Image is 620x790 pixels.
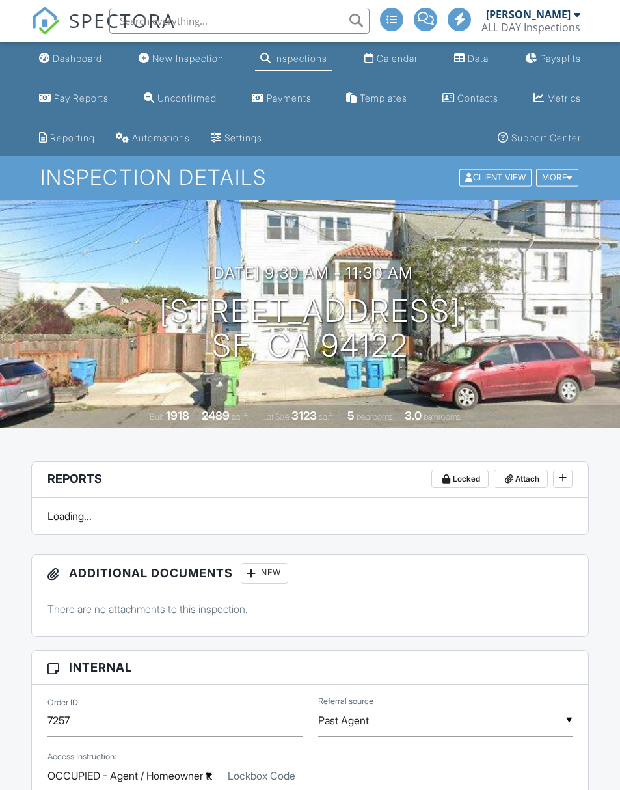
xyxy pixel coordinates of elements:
[224,132,262,143] div: Settings
[47,697,78,709] label: Order ID
[47,751,116,763] label: Access Instruction:
[208,264,413,282] h3: [DATE] 9:30 am - 11:30 am
[157,92,217,103] div: Unconfirmed
[241,563,288,584] div: New
[341,87,412,111] a: Templates
[520,47,586,71] a: Paysplits
[53,53,102,64] div: Dashboard
[232,412,250,422] span: sq. ft.
[206,126,267,150] a: Settings
[449,47,494,71] a: Data
[150,412,164,422] span: Built
[377,53,418,64] div: Calendar
[424,412,461,422] span: bathrooms
[34,87,114,111] a: Pay Reports
[540,53,581,64] div: Paysplits
[359,47,423,71] a: Calendar
[347,409,355,422] div: 5
[492,126,586,150] a: Support Center
[34,126,100,150] a: Reporting
[536,169,578,187] div: More
[69,7,176,34] span: SPECTORA
[357,412,392,422] span: bedrooms
[34,47,107,71] a: Dashboard
[47,602,573,616] p: There are no attachments to this inspection.
[405,409,422,422] div: 3.0
[54,92,109,103] div: Pay Reports
[468,53,489,64] div: Data
[40,166,580,189] h1: Inspection Details
[166,409,189,422] div: 1918
[267,92,312,103] div: Payments
[255,47,332,71] a: Inspections
[32,651,589,685] h3: Internal
[486,8,571,21] div: [PERSON_NAME]
[318,696,373,707] label: Referral source
[139,87,222,111] a: Unconfirmed
[319,412,335,422] span: sq.ft.
[202,409,230,422] div: 2489
[31,7,60,35] img: The Best Home Inspection Software - Spectora
[152,53,224,64] div: New Inspection
[547,92,581,103] div: Metrics
[159,294,461,363] h1: [STREET_ADDRESS] SF, CA 94122
[437,87,504,111] a: Contacts
[31,18,176,45] a: SPECTORA
[109,8,370,34] input: Search everything...
[360,92,407,103] div: Templates
[111,126,195,150] a: Automations (Advanced)
[228,769,295,783] label: Lockbox Code
[481,21,580,34] div: ALL DAY Inspections
[528,87,586,111] a: Metrics
[274,53,327,64] div: Inspections
[457,92,498,103] div: Contacts
[291,409,317,422] div: 3123
[132,132,190,143] div: Automations
[458,172,535,182] a: Client View
[32,555,589,592] h3: Additional Documents
[50,132,95,143] div: Reporting
[459,169,532,187] div: Client View
[511,132,581,143] div: Support Center
[262,412,290,422] span: Lot Size
[247,87,317,111] a: Payments
[133,47,229,71] a: New Inspection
